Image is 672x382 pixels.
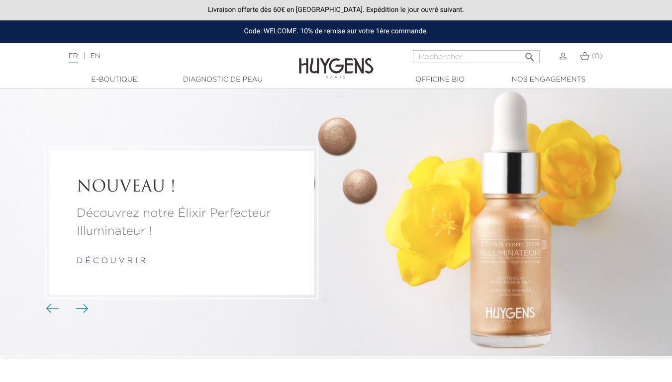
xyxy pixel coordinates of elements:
span: (0) [591,53,602,60]
a: NOUVEAU ! [77,178,287,197]
a: d é c o u v r i r [77,257,146,265]
i:  [524,48,536,60]
a: FR [69,53,78,63]
a: Découvrez notre Élixir Perfecteur Illuminateur ! [77,204,287,240]
a: Diagnostic de peau [173,75,273,85]
div: Boutons du carrousel [50,301,82,316]
div: | [64,50,273,62]
a: Nos engagements [499,75,598,85]
a: E-Boutique [65,75,164,85]
a: EN [90,53,100,60]
img: Huygens [299,42,374,80]
input: Rechercher [413,50,540,63]
button:  [521,47,539,61]
a: Officine Bio [390,75,490,85]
